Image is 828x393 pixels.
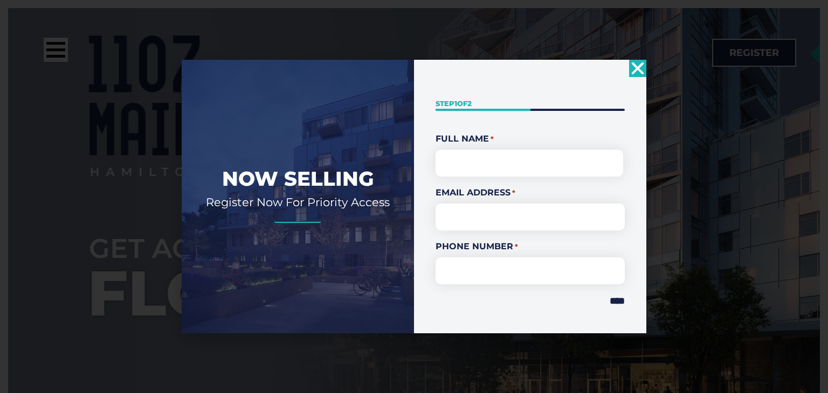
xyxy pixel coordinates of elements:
[436,186,625,199] label: Email Address
[629,60,646,77] a: Close
[467,99,472,108] span: 2
[198,195,398,209] h2: Register Now For Priority Access
[436,240,625,253] label: Phone Number
[198,166,398,192] h2: Now Selling
[436,132,625,145] legend: Full Name
[454,99,457,108] span: 1
[436,99,625,109] p: Step of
